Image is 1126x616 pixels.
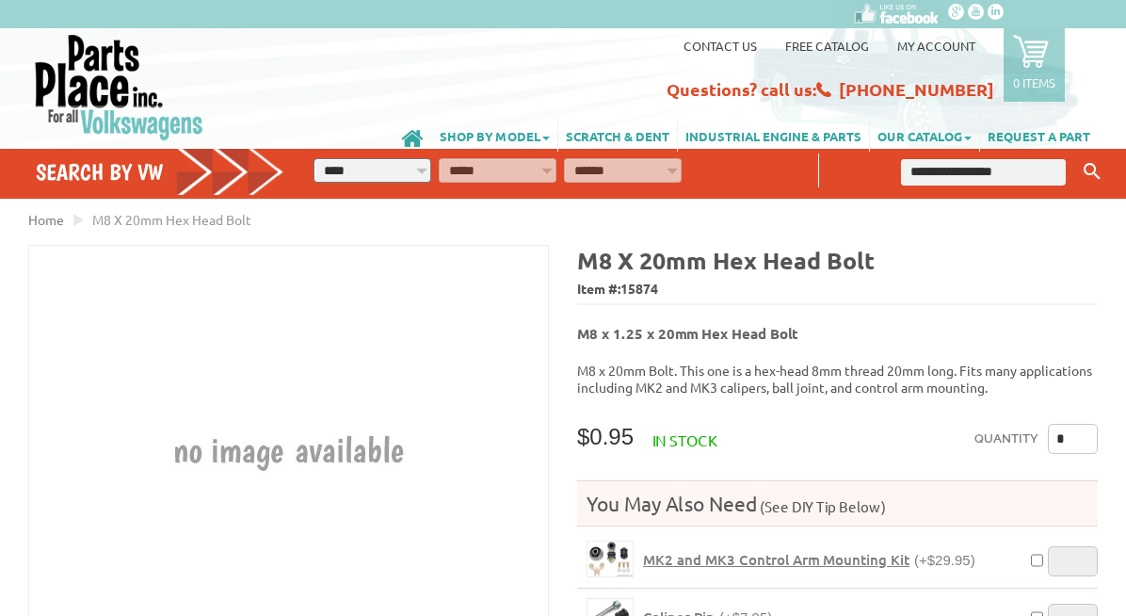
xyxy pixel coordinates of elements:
a: My Account [897,38,975,54]
span: In stock [652,430,717,449]
img: MK2 and MK3 Control Arm Mounting Kit [587,542,633,576]
a: 0 items [1004,28,1065,102]
h4: You May Also Need [577,491,1098,516]
span: MK2 and MK3 Control Arm Mounting Kit [643,550,909,569]
p: M8 x 20mm Bolt. This one is a hex-head 8mm thread 20mm long. Fits many applications including MK2... [577,362,1098,396]
span: (See DIY Tip Below) [757,497,886,515]
a: MK2 and MK3 Control Arm Mounting Kit [587,541,634,577]
a: SHOP BY MODEL [432,119,557,152]
a: INDUSTRIAL ENGINE & PARTS [678,119,869,152]
a: Home [28,211,64,228]
span: Item #: [577,276,1098,303]
b: M8 x 20mm Hex Head Bolt [577,245,875,275]
span: 15874 [620,280,658,297]
span: (+$29.95) [914,552,975,568]
button: Keyword Search [1078,156,1106,187]
a: Free Catalog [785,38,869,54]
a: OUR CATALOG [870,119,979,152]
span: M8 x 20mm Hex Head Bolt [92,211,251,228]
label: Quantity [974,424,1038,454]
img: Parts Place Inc! [33,33,205,141]
a: REQUEST A PART [980,119,1098,152]
p: 0 items [1013,74,1055,90]
b: M8 x 1.25 x 20mm Hex Head Bolt [577,324,798,343]
h4: Search by VW [36,158,285,186]
a: SCRATCH & DENT [558,119,677,152]
a: Contact us [684,38,757,54]
span: $0.95 [577,424,634,449]
a: MK2 and MK3 Control Arm Mounting Kit(+$29.95) [643,551,975,569]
